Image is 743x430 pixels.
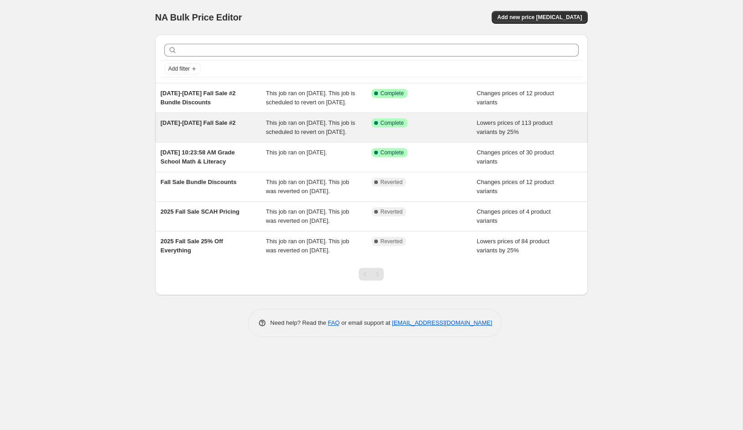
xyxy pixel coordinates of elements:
span: This job ran on [DATE]. This job was reverted on [DATE]. [266,238,349,254]
span: or email support at [340,319,392,326]
span: Complete [381,90,404,97]
span: NA Bulk Price Editor [155,12,242,22]
span: This job ran on [DATE]. [266,149,327,156]
span: Reverted [381,238,403,245]
span: Complete [381,149,404,156]
span: Complete [381,119,404,127]
span: Need help? Read the [270,319,328,326]
span: This job ran on [DATE]. This job is scheduled to revert on [DATE]. [266,90,355,106]
span: This job ran on [DATE]. This job was reverted on [DATE]. [266,179,349,195]
span: Changes prices of 4 product variants [477,208,551,224]
span: This job ran on [DATE]. This job is scheduled to revert on [DATE]. [266,119,355,135]
span: Changes prices of 12 product variants [477,90,554,106]
a: FAQ [328,319,340,326]
span: [DATE] 10:23:58 AM Grade School Math & Literacy [161,149,235,165]
span: Add filter [168,65,190,72]
span: Changes prices of 12 product variants [477,179,554,195]
span: Add new price [MEDICAL_DATA] [497,14,582,21]
span: Lowers prices of 84 product variants by 25% [477,238,550,254]
span: 2025 Fall Sale 25% Off Everything [161,238,223,254]
span: Reverted [381,179,403,186]
span: Changes prices of 30 product variants [477,149,554,165]
span: [DATE]-[DATE] Fall Sale #2 [161,119,236,126]
span: [DATE]-[DATE] Fall Sale #2 Bundle Discounts [161,90,236,106]
span: Reverted [381,208,403,215]
a: [EMAIL_ADDRESS][DOMAIN_NAME] [392,319,492,326]
span: Fall Sale Bundle Discounts [161,179,237,185]
span: 2025 Fall Sale SCAH Pricing [161,208,239,215]
span: Lowers prices of 113 product variants by 25% [477,119,553,135]
span: This job ran on [DATE]. This job was reverted on [DATE]. [266,208,349,224]
button: Add filter [164,63,201,74]
nav: Pagination [359,268,384,281]
button: Add new price [MEDICAL_DATA] [492,11,587,24]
